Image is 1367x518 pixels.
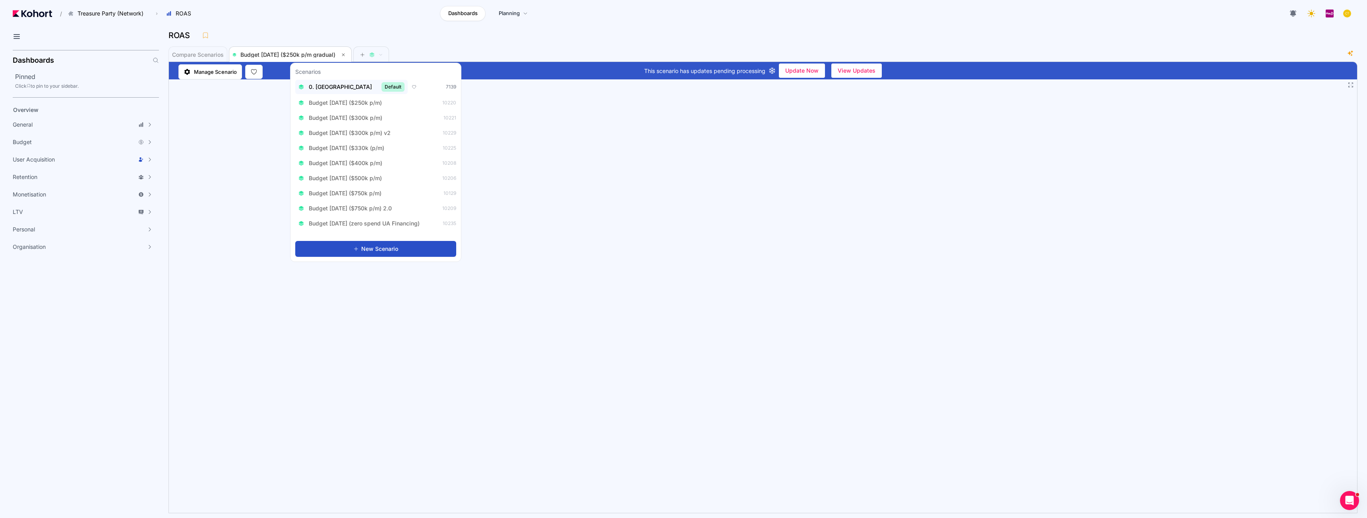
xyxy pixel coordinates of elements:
[442,160,456,166] span: 10208
[295,68,321,77] h3: Scenarios
[779,64,825,78] button: Update Now
[178,64,242,79] a: Manage Scenario
[13,57,54,64] h2: Dashboards
[442,175,456,181] span: 10206
[295,96,390,109] button: Budget [DATE] ($250k p/m)
[13,191,46,198] span: Monetisation
[154,10,159,17] span: ›
[443,145,456,151] span: 10225
[13,225,35,233] span: Personal
[1326,10,1334,17] img: logo_PlayQ_20230721100321046856.png
[443,220,456,227] span: 10235
[194,68,237,76] span: Manage Scenario
[644,67,765,75] span: This scenario has updates pending processing
[442,205,456,212] span: 10209
[295,157,390,169] button: Budget [DATE] ($400k p/m)
[443,115,456,121] span: 10221
[442,100,456,106] span: 10220
[309,174,382,182] span: Budget [DATE] ($500k p/m)
[13,243,46,251] span: Organisation
[443,190,456,196] span: 10129
[309,204,392,212] span: Budget [DATE] ($750k p/m) 2.0
[309,144,384,152] span: Budget [DATE] ($330k (p/m)
[785,65,819,77] span: Update Now
[13,156,55,164] span: User Acquisition
[295,127,399,139] button: Budget [DATE] ($300k p/m) v2
[440,6,486,21] a: Dashboards
[13,208,23,216] span: LTV
[168,31,195,39] h3: ROAS
[295,80,408,94] button: 0. [GEOGRAPHIC_DATA]Default
[1340,491,1359,510] iframe: Intercom live chat
[309,189,381,197] span: Budget [DATE] ($750k p/m)
[309,129,391,137] span: Budget [DATE] ($300k p/m) v2
[240,51,335,58] span: Budget [DATE] ($250k p/m gradual)
[295,202,400,215] button: Budget [DATE] ($750k p/m) 2.0
[295,172,390,185] button: Budget [DATE] ($500k p/m)
[309,83,372,91] span: 0. [GEOGRAPHIC_DATA]
[15,72,159,81] h2: Pinned
[295,217,428,230] button: Budget [DATE] (zero spend UA Financing)
[499,10,520,17] span: Planning
[295,241,456,257] button: New Scenario
[13,106,39,113] span: Overview
[361,245,398,253] span: New Scenario
[381,82,405,92] span: Default
[13,173,37,181] span: Retention
[13,10,52,17] img: Kohort logo
[490,6,536,21] a: Planning
[10,104,145,116] a: Overview
[309,114,382,122] span: Budget [DATE] ($300k p/m)
[295,112,390,124] button: Budget [DATE] ($300k p/m)
[176,10,191,17] span: ROAS
[13,138,32,146] span: Budget
[448,10,478,17] span: Dashboards
[309,159,382,167] span: Budget [DATE] ($400k p/m)
[446,84,456,90] span: 7139
[838,65,875,77] span: View Updates
[295,142,392,154] button: Budget [DATE] ($330k (p/m)
[1348,82,1354,88] button: Fullscreen
[309,99,382,107] span: Budget [DATE] ($250k p/m)
[77,10,143,17] span: Treasure Party (Network)
[172,52,224,58] span: Compare Scenarios
[443,130,456,136] span: 10229
[54,10,62,18] span: /
[13,121,33,129] span: General
[295,187,389,200] button: Budget [DATE] ($750k p/m)
[831,64,882,78] button: View Updates
[15,83,159,89] div: Click to pin to your sidebar.
[162,7,199,20] button: ROAS
[64,7,152,20] button: Treasure Party (Network)
[309,220,420,227] span: Budget [DATE] (zero spend UA Financing)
